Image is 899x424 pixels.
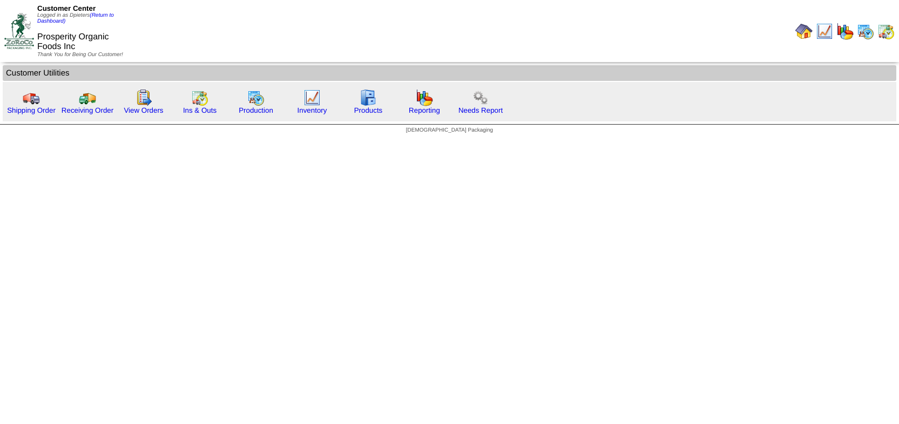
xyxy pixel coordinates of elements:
img: calendarprod.gif [247,89,265,106]
td: Customer Utilities [3,65,896,81]
span: Logged in as Dpieters [37,12,114,24]
img: ZoRoCo_Logo(Green%26Foil)%20jpg.webp [4,13,34,49]
a: Needs Report [458,106,503,114]
span: Customer Center [37,4,96,12]
img: cabinet.gif [360,89,377,106]
img: graph.gif [836,23,854,40]
a: Receiving Order [62,106,113,114]
a: View Orders [124,106,163,114]
img: truck.gif [23,89,40,106]
img: workflow.png [472,89,489,106]
span: [DEMOGRAPHIC_DATA] Packaging [406,127,493,133]
img: truck2.gif [79,89,96,106]
a: Inventory [298,106,327,114]
a: Shipping Order [7,106,56,114]
img: calendarprod.gif [857,23,874,40]
img: calendarinout.gif [191,89,208,106]
span: Thank You for Being Our Customer! [37,52,123,58]
span: Prosperity Organic Foods Inc [37,32,109,51]
a: Products [354,106,383,114]
a: Ins & Outs [183,106,217,114]
img: line_graph.gif [303,89,321,106]
img: calendarinout.gif [877,23,895,40]
a: (Return to Dashboard) [37,12,114,24]
img: line_graph.gif [816,23,833,40]
a: Production [239,106,273,114]
img: workorder.gif [135,89,152,106]
img: home.gif [795,23,813,40]
img: graph.gif [416,89,433,106]
a: Reporting [409,106,440,114]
